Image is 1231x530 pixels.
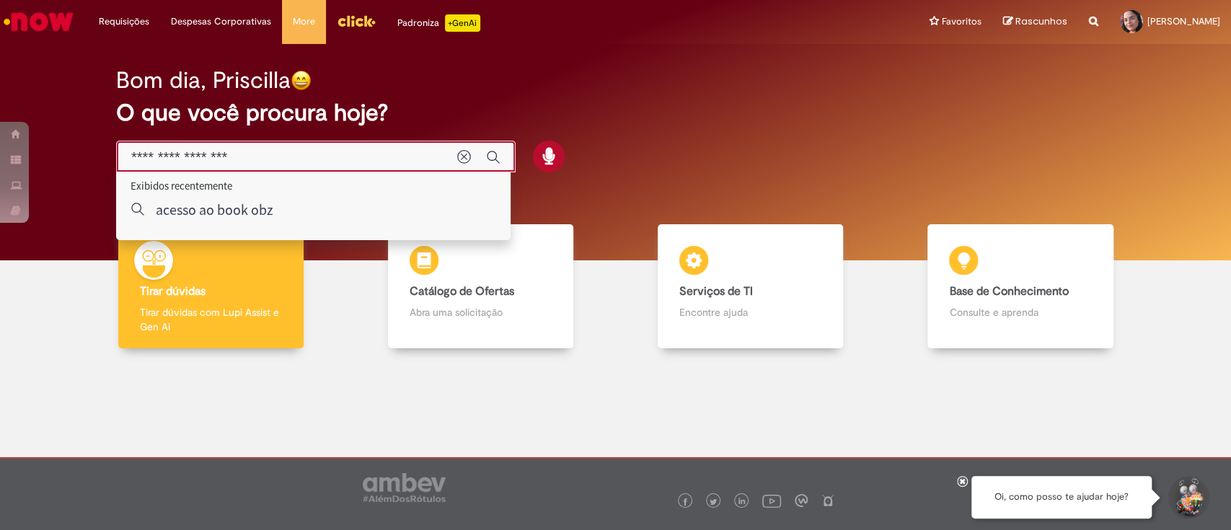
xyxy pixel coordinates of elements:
[363,473,446,502] img: logo_footer_ambev_rotulo_gray.png
[116,100,1115,125] h2: O que você procura hoje?
[971,476,1152,518] div: Oi, como posso te ajudar hoje?
[679,284,753,299] b: Serviços de TI
[445,14,480,32] p: +GenAi
[140,305,282,334] p: Tirar dúvidas com Lupi Assist e Gen Ai
[949,305,1091,319] p: Consulte e aprenda
[681,498,689,505] img: logo_footer_facebook.png
[821,494,834,507] img: logo_footer_naosei.png
[293,14,315,29] span: More
[1003,15,1067,29] a: Rascunhos
[291,70,312,91] img: happy-face.png
[1147,15,1220,27] span: [PERSON_NAME]
[762,491,781,510] img: logo_footer_youtube.png
[116,68,291,93] h2: Bom dia, Priscilla
[171,14,271,29] span: Despesas Corporativas
[345,224,615,349] a: Catálogo de Ofertas Abra uma solicitação
[140,284,206,299] b: Tirar dúvidas
[410,284,514,299] b: Catálogo de Ofertas
[738,498,746,506] img: logo_footer_linkedin.png
[710,498,717,505] img: logo_footer_twitter.png
[99,14,149,29] span: Requisições
[795,494,808,507] img: logo_footer_workplace.png
[886,224,1155,349] a: Base de Conhecimento Consulte e aprenda
[616,224,886,349] a: Serviços de TI Encontre ajuda
[1,7,76,36] img: ServiceNow
[397,14,480,32] div: Padroniza
[942,14,981,29] span: Favoritos
[679,305,821,319] p: Encontre ajuda
[1166,476,1209,519] button: Iniciar Conversa de Suporte
[337,10,376,32] img: click_logo_yellow_360x200.png
[949,284,1068,299] b: Base de Conhecimento
[410,305,552,319] p: Abra uma solicitação
[1015,14,1067,28] span: Rascunhos
[76,224,345,349] a: Tirar dúvidas Tirar dúvidas com Lupi Assist e Gen Ai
